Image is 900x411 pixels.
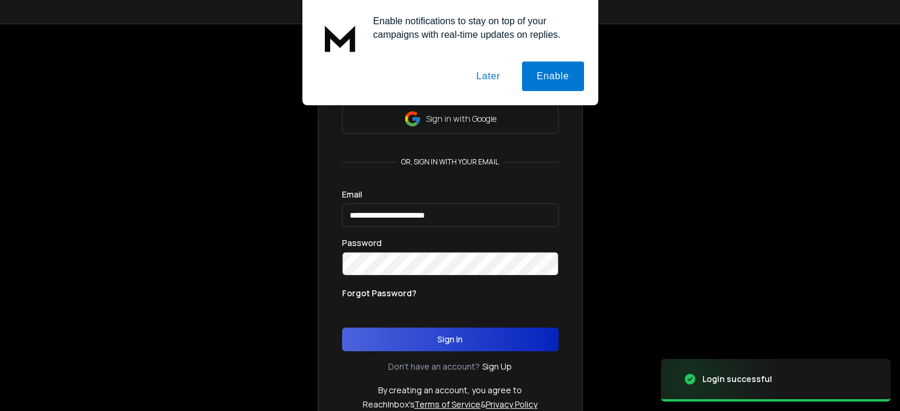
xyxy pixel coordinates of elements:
[388,361,480,373] p: Don't have an account?
[342,190,362,199] label: Email
[364,14,584,41] div: Enable notifications to stay on top of your campaigns with real-time updates on replies.
[378,384,522,396] p: By creating an account, you agree to
[486,399,537,410] a: Privacy Policy
[702,373,772,385] div: Login successful
[482,361,512,373] a: Sign Up
[426,113,496,125] p: Sign in with Google
[342,239,382,247] label: Password
[342,328,559,351] button: Sign In
[522,62,584,91] button: Enable
[414,399,480,410] a: Terms of Service
[342,104,559,134] button: Sign in with Google
[462,62,515,91] button: Later
[363,399,537,410] p: ReachInbox's &
[317,14,364,62] img: notification icon
[342,287,417,299] p: Forgot Password?
[396,157,504,167] p: or, sign in with your email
